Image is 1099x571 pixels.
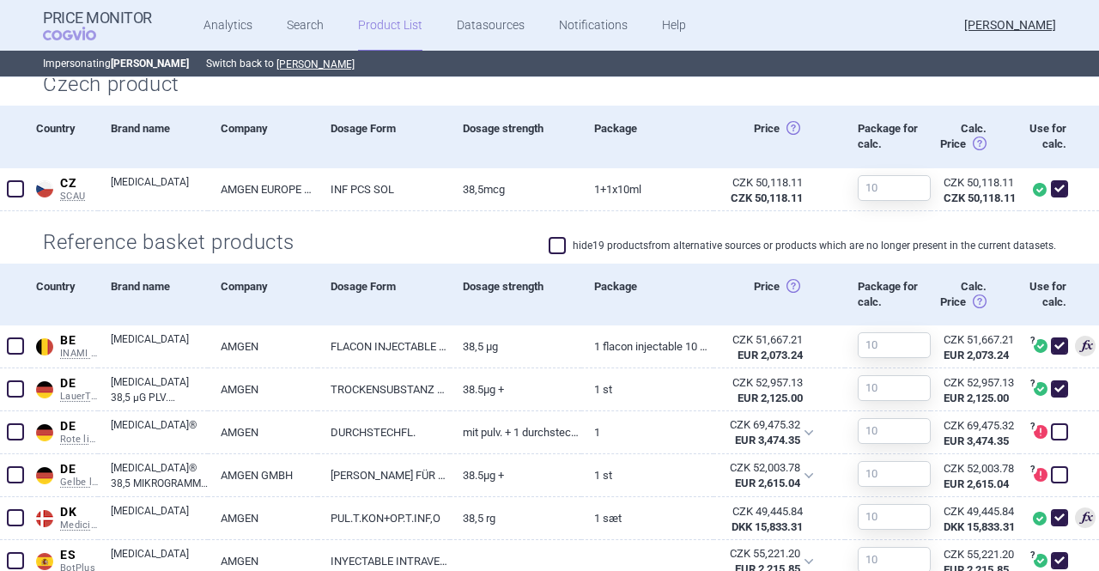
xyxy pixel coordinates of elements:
[944,392,1009,404] strong: EUR 2,125.00
[318,497,450,539] a: PUL.T.KON+OP.T.INF,O
[111,331,208,362] a: [MEDICAL_DATA]
[931,497,1018,542] a: CZK 49,445.84DKK 15,833.31
[60,434,98,446] span: Rote liste
[111,417,208,448] a: [MEDICAL_DATA]®
[60,419,98,434] span: DE
[732,520,803,533] strong: DKK 15,833.31
[920,264,1007,325] div: Calc. Price
[31,416,98,446] a: DEDERote liste
[318,168,450,210] a: INF PCS SOL
[31,106,98,167] div: Country
[581,368,713,410] a: 1 St
[111,374,208,405] a: [MEDICAL_DATA] 38,5 µG PLV.[PERSON_NAME].U.LSG.Z.H.E.INF.LSG.
[31,373,98,403] a: DEDELauerTaxe CGM
[845,264,920,325] div: Package for calc.
[36,510,53,527] img: Denmark
[450,325,582,368] a: 38,5 µg
[60,519,98,532] span: Medicinpriser
[1027,422,1037,432] span: ?
[738,349,803,361] strong: EUR 2,073.24
[208,325,318,368] a: AMGEN
[31,501,98,532] a: DKDKMedicinpriser
[60,391,98,403] span: LauerTaxe CGM
[726,332,804,348] div: CZK 51,667.21
[208,106,318,167] div: Company
[318,106,450,167] div: Dosage Form
[318,325,450,368] a: FLACON INJECTABLE (+ 1 FLACON INJECTABLE)
[60,548,98,563] span: ES
[60,376,98,392] span: DE
[60,477,98,489] span: Gelbe liste
[581,168,713,210] a: 1+1X10ML
[713,454,825,497] div: CZK 52,003.78EUR 2,615.04
[318,454,450,496] a: [PERSON_NAME] FÜR EIN [PERSON_NAME]. ZUR [PERSON_NAME]. E. INF.-LSG.
[450,368,582,410] a: 38.5µg +
[726,375,804,391] div: CZK 52,957.13
[944,175,997,191] div: CZK 50,118.11
[31,330,98,360] a: BEBEINAMI RPS
[1027,550,1037,561] span: ?
[944,434,1009,447] strong: EUR 3,474.35
[43,228,308,257] h2: Reference basket products
[726,460,801,491] abbr: SP-CAU-010 Německo hrazené LP na recept
[1008,106,1075,167] div: Use for calc.
[726,175,804,191] div: CZK 50,118.11
[931,368,1018,413] a: CZK 52,957.13EUR 2,125.00
[60,462,98,477] span: DE
[931,411,1018,456] a: CZK 69,475.32EUR 3,474.35
[111,460,208,491] a: [MEDICAL_DATA]® 38,5 MIKROGRAMM [PERSON_NAME] ZUR HERSTELLUNG EINES KONZENTRATS UND LÖSUNG ZUR HE...
[60,333,98,349] span: BE
[208,411,318,453] a: AMGEN
[318,368,450,410] a: TROCKENSUBSTANZ OHNE LÖSUNGSMITTEL
[858,504,931,530] input: 10
[450,411,582,453] a: mit Pulv. + 1 Durchstechfl. mit Lsg. (Stabilisator)
[931,168,1018,213] a: CZK 50,118.11CZK 50,118.11
[1027,465,1037,475] span: ?
[450,106,582,167] div: Dosage strength
[581,325,713,368] a: 1 flacon injectable 10 mL solvant pour solution pour perfusion, 38,5 µg
[43,70,1056,99] h2: Czech product
[920,106,1007,167] div: Calc. Price
[208,497,318,539] a: AMGEN
[581,264,713,325] div: Package
[944,461,997,477] div: CZK 52,003.78
[944,332,997,348] div: CZK 51,667.21
[1027,379,1037,389] span: ?
[726,175,804,206] abbr: Česko ex-factory
[208,454,318,496] a: AMGEN GMBH
[726,417,801,433] div: CZK 69,475.32
[931,454,1018,499] a: CZK 52,003.78EUR 2,615.04
[581,106,713,167] div: Package
[43,9,152,42] a: Price MonitorCOGVIO
[318,264,450,325] div: Dosage Form
[581,454,713,496] a: 1 ST
[549,237,1056,254] label: hide 19 products from alternative sources or products which are no longer present in the current ...
[60,191,98,203] span: SCAU
[111,174,208,205] a: [MEDICAL_DATA]
[738,392,803,404] strong: EUR 2,125.00
[944,418,997,434] div: CZK 69,475.32
[858,332,931,358] input: 10
[1027,336,1037,346] span: ?
[31,264,98,325] div: Country
[208,168,318,210] a: AMGEN EUROPE B.V., [GEOGRAPHIC_DATA]
[726,504,804,519] div: CZK 49,445.84
[276,58,355,71] button: [PERSON_NAME]
[208,368,318,410] a: AMGEN
[98,264,208,325] div: Brand name
[111,503,208,534] a: [MEDICAL_DATA]
[944,375,997,391] div: CZK 52,957.13
[1075,507,1096,528] span: Lowest price
[43,27,120,40] span: COGVIO
[31,459,98,489] a: DEDEGelbe liste
[450,168,582,210] a: 38,5MCG
[713,264,846,325] div: Price
[845,106,920,167] div: Package for calc.
[726,504,804,535] abbr: SP-CAU-010 Dánsko
[713,106,846,167] div: Price
[944,520,1015,533] strong: DKK 15,833.31
[735,434,800,446] strong: EUR 3,474.35
[60,176,98,191] span: CZ
[581,497,713,539] a: 1 sæt
[450,264,582,325] div: Dosage strength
